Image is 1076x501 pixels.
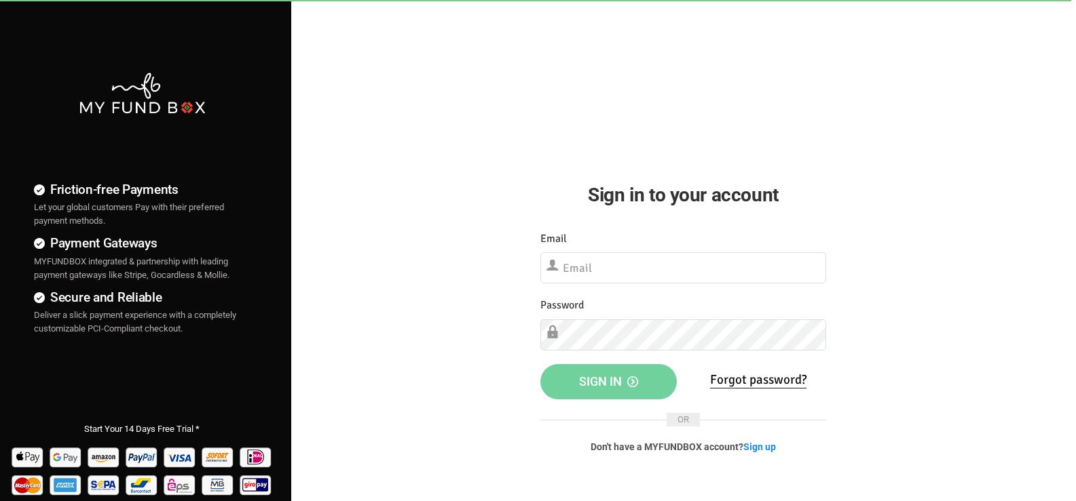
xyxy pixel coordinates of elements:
[34,202,224,226] span: Let your global customers Pay with their preferred payment methods.
[10,443,46,470] img: Apple Pay
[540,440,827,454] p: Don't have a MYFUNDBOX account?
[162,443,198,470] img: Visa
[540,364,677,399] button: Sign in
[743,441,776,452] a: Sign up
[34,310,236,334] span: Deliver a slick payment experience with a completely customizable PCI-Compliant checkout.
[34,233,251,253] h4: Payment Gateways
[579,374,638,388] span: Sign in
[238,470,274,498] img: giropay
[78,71,206,115] img: mfbwhite.png
[48,470,84,498] img: american_express Pay
[34,256,229,280] span: MYFUNDBOX integrated & partnership with leading payment gateways like Stripe, Gocardless & Mollie.
[124,470,160,498] img: Bancontact Pay
[200,470,236,498] img: mb Pay
[540,297,584,314] label: Password
[200,443,236,470] img: Sofort Pay
[48,443,84,470] img: Google Pay
[540,252,827,283] input: Email
[667,413,700,426] span: OR
[540,231,567,247] label: Email
[124,443,160,470] img: Paypal
[34,180,251,199] h4: Friction-free Payments
[162,470,198,498] img: EPS Pay
[238,443,274,470] img: Ideal Pay
[86,470,122,498] img: sepa Pay
[710,372,806,388] a: Forgot password?
[10,470,46,498] img: Mastercard Pay
[34,287,251,307] h4: Secure and Reliable
[86,443,122,470] img: Amazon
[540,180,827,209] h2: Sign in to your account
